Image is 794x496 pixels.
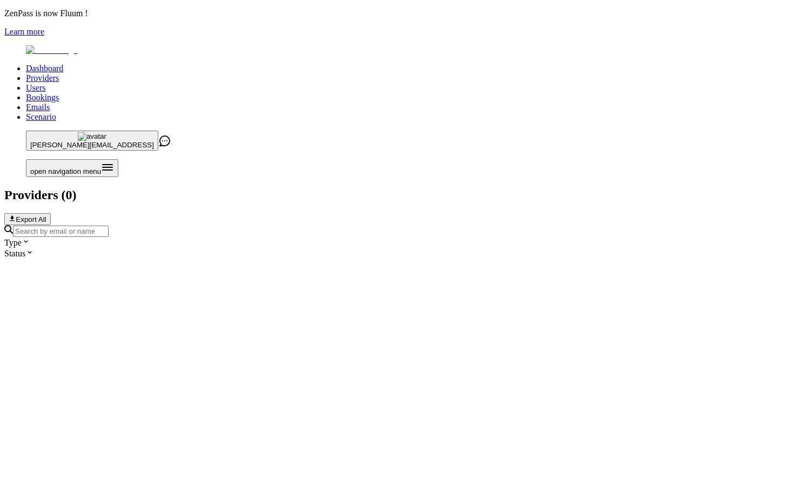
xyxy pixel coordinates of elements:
a: Bookings [26,93,59,102]
h2: Providers ( 0 ) [4,188,790,202]
a: Emails [26,103,50,112]
a: Providers [26,73,59,83]
button: Export All [4,213,51,225]
a: Learn more [4,27,44,36]
span: open navigation menu [30,167,101,175]
button: Open menu [26,159,118,177]
a: Scenario [26,112,56,121]
img: avatar [78,132,106,141]
span: [PERSON_NAME][EMAIL_ADDRESS] [30,141,154,149]
input: Search by email or name [13,226,109,237]
img: Fluum Logo [26,45,78,55]
p: ZenPass is now Fluum ! [4,9,790,18]
div: Status [4,248,790,259]
button: avatar[PERSON_NAME][EMAIL_ADDRESS] [26,131,158,151]
div: Type [4,237,790,248]
a: Dashboard [26,64,63,73]
a: Users [26,83,45,92]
